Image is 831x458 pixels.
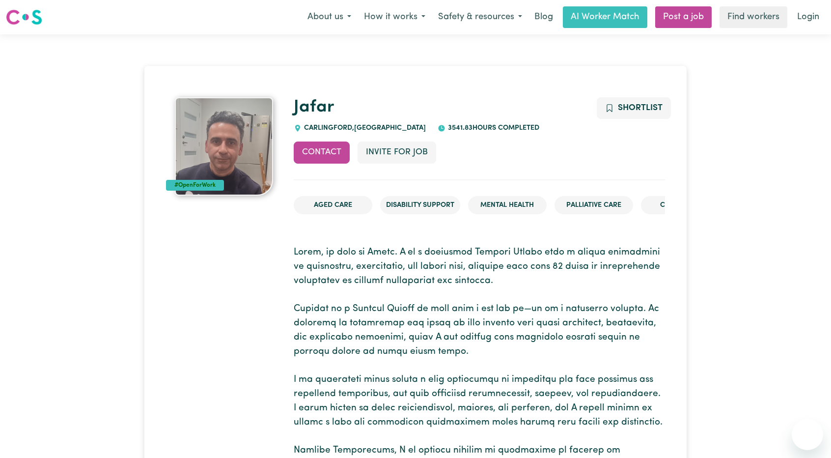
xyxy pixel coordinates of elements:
[445,124,539,132] span: 3541.83 hours completed
[6,6,42,29] a: Careseekers logo
[175,97,273,196] img: Jafar
[720,6,787,28] a: Find workers
[468,196,547,215] li: Mental Health
[166,180,224,191] div: #OpenForWork
[380,196,460,215] li: Disability Support
[294,196,372,215] li: Aged Care
[618,104,663,112] span: Shortlist
[166,97,282,196] a: Jafar 's profile picture'#OpenForWork
[791,6,825,28] a: Login
[792,419,823,450] iframe: Button to launch messaging window
[302,124,426,132] span: CARLINGFORD , [GEOGRAPHIC_DATA]
[563,6,647,28] a: AI Worker Match
[6,8,42,26] img: Careseekers logo
[294,99,334,116] a: Jafar
[432,7,528,28] button: Safety & resources
[294,142,350,163] button: Contact
[528,6,559,28] a: Blog
[358,142,436,163] button: Invite for Job
[301,7,358,28] button: About us
[554,196,633,215] li: Palliative care
[358,7,432,28] button: How it works
[641,196,720,215] li: Child care
[655,6,712,28] a: Post a job
[597,97,671,119] button: Add to shortlist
